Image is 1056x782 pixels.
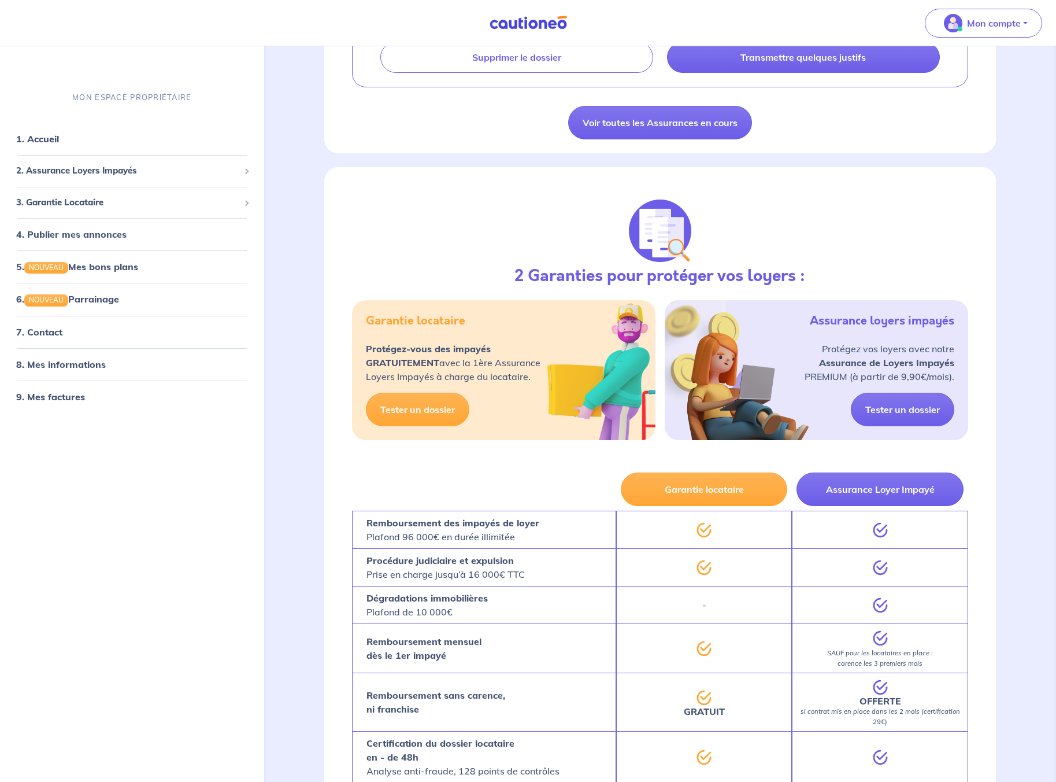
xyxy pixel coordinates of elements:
[16,196,239,209] span: 3. Garantie Locataire
[5,223,260,246] div: 4. Publier mes annonces
[16,133,59,145] a: 1. Accueil
[366,343,491,368] strong: Protégez-vous des impayés GRATUITEMENT
[366,555,514,566] strong: Procédure judiciaire et expulsion
[366,592,488,604] strong: Dégradations immobilières
[16,164,239,178] span: 2. Assurance Loyers Impayés
[366,689,505,715] strong: Remboursement sans carence, ni franchise
[944,14,962,32] img: illu_account_valid_menu.svg
[621,473,788,506] button: Garantie locataire
[16,359,106,370] a: 8. Mes informations
[472,51,561,63] p: Supprimer le dossier
[16,261,138,272] a: 5.NOUVEAUMes bons plans
[810,314,954,328] h5: Assurance loyers impayés
[5,160,260,182] div: 2. Assurance Loyers Impayés
[667,42,940,73] a: Transmettre quelques justifs
[514,267,805,286] h3: 2 Garanties pour protéger vos loyers :
[5,320,260,344] div: 7. Contact
[801,707,960,726] em: si contrat mis en place dans les 2 mois (certification 29€)
[805,342,954,383] p: Protégez vos loyers avec notre PREMIUM (à partir de 9,90€/mois).
[827,649,933,667] em: SAUF pour les locataires en place : carence les 3 premiers mois
[366,342,540,383] p: avec la 1ère Assurance Loyers Impayés à charge du locataire.
[16,391,85,403] a: 9. Mes factures
[796,473,964,506] button: Assurance Loyer Impayé
[366,393,469,426] a: Tester un dossier
[380,42,653,73] a: Supprimer le dossier
[366,636,481,661] strong: Remboursement mensuel dès le 1er impayé
[16,294,119,305] a: 6.NOUVEAUParrainage
[5,385,260,408] div: 9. Mes factures
[366,737,514,763] strong: Certification du dossier locataire en - de 48h
[5,127,260,150] div: 1. Accueil
[5,255,260,278] div: 5.NOUVEAUMes bons plans
[819,357,954,368] strong: Assurance de Loyers Impayés
[616,586,792,624] div: -
[16,326,62,338] a: 7. Contact
[366,554,525,581] p: Prise en charge jusqu’à 16 000€ TTC
[5,353,260,376] div: 8. Mes informations
[5,191,260,214] div: 3. Garantie Locataire
[72,92,191,103] p: MON ESPACE PROPRIÉTAIRE
[16,228,127,240] a: 4. Publier mes annonces
[925,9,1042,38] button: illu_account_valid_menu.svgMon compte
[568,106,752,139] a: Voir toutes les Assurances en cours
[740,51,866,63] p: Transmettre quelques justifs
[485,16,572,30] img: Cautioneo
[851,393,954,426] a: Tester un dossier
[967,16,1021,30] p: Mon compte
[5,288,260,311] div: 6.NOUVEAUParrainage
[629,200,691,262] img: justif-loupe
[859,695,901,707] strong: OFFERTE
[684,706,725,717] strong: GRATUIT
[366,517,539,529] strong: Remboursement des impayés de loyer
[366,736,560,778] p: Analyse anti-fraude, 128 points de contrôles
[366,516,539,544] p: Plafond 96 000€ en durée illimitée
[366,314,465,328] h5: Garantie locataire
[366,591,488,619] p: Plafond de 10 000€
